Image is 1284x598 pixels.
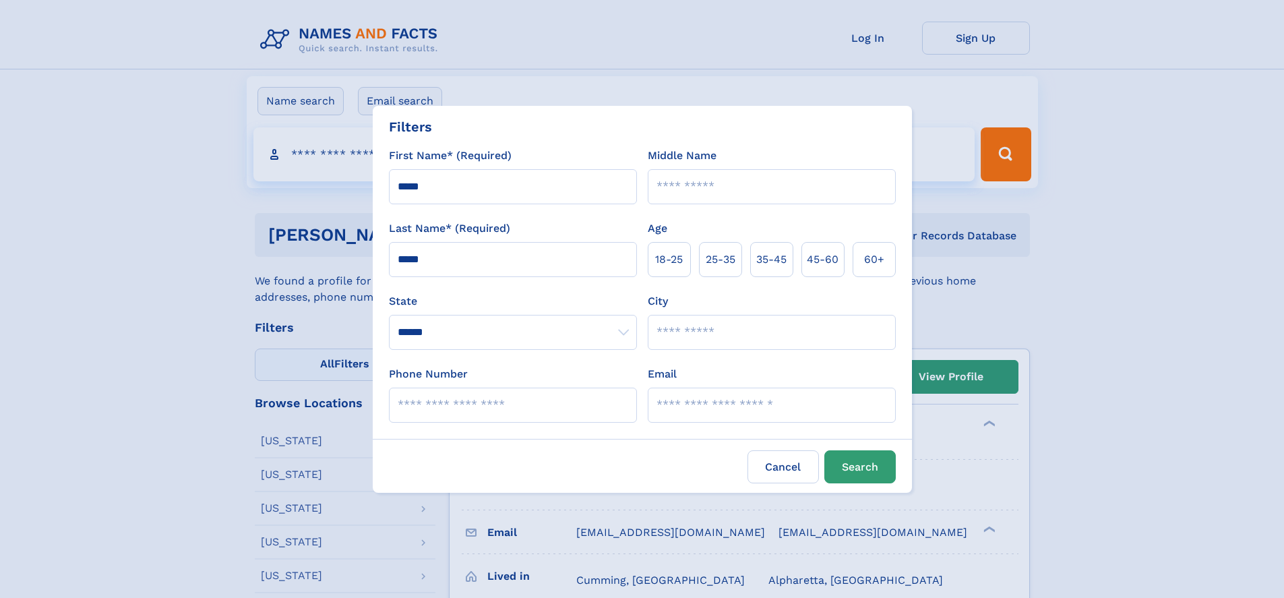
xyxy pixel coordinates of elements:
[824,450,896,483] button: Search
[807,251,838,268] span: 45‑60
[756,251,787,268] span: 35‑45
[655,251,683,268] span: 18‑25
[747,450,819,483] label: Cancel
[648,148,716,164] label: Middle Name
[389,117,432,137] div: Filters
[389,366,468,382] label: Phone Number
[389,148,512,164] label: First Name* (Required)
[706,251,735,268] span: 25‑35
[389,220,510,237] label: Last Name* (Required)
[648,366,677,382] label: Email
[864,251,884,268] span: 60+
[648,220,667,237] label: Age
[389,293,637,309] label: State
[648,293,668,309] label: City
